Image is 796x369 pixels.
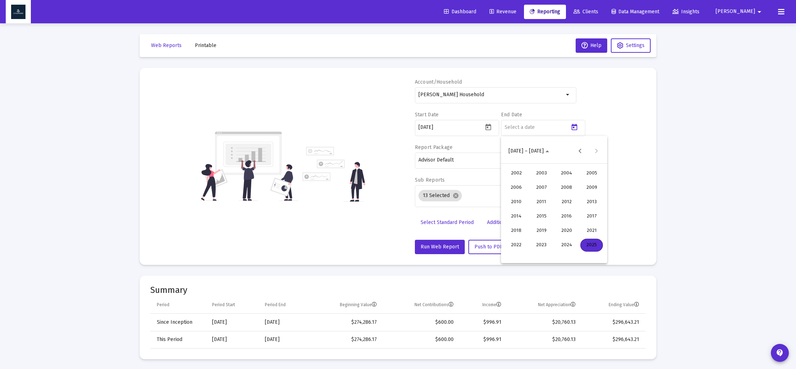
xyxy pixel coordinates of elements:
[530,196,553,209] div: 2011
[530,239,553,252] div: 2023
[555,181,578,194] div: 2008
[529,224,554,238] button: 2019
[505,239,528,252] div: 2022
[529,238,554,252] button: 2023
[579,195,604,209] button: 2013
[554,224,579,238] button: 2020
[504,238,529,252] button: 2022
[580,224,603,237] div: 2021
[580,239,603,252] div: 2025
[504,209,529,224] button: 2014
[530,167,553,180] div: 2003
[505,210,528,223] div: 2014
[505,196,528,209] div: 2010
[529,209,554,224] button: 2015
[554,209,579,224] button: 2016
[555,167,578,180] div: 2004
[505,167,528,180] div: 2002
[579,166,604,181] button: 2005
[504,195,529,209] button: 2010
[529,195,554,209] button: 2011
[580,210,603,223] div: 2017
[505,181,528,194] div: 2006
[554,238,579,252] button: 2024
[580,167,603,180] div: 2005
[589,144,603,158] button: Next 24 years
[573,144,587,158] button: Previous 24 years
[579,238,604,252] button: 2025
[504,224,529,238] button: 2018
[529,181,554,195] button: 2007
[554,181,579,195] button: 2008
[530,224,553,237] div: 2019
[579,209,604,224] button: 2017
[555,224,578,237] div: 2020
[554,166,579,181] button: 2004
[579,224,604,238] button: 2021
[504,166,529,181] button: 2002
[530,210,553,223] div: 2015
[530,181,553,194] div: 2007
[505,224,528,237] div: 2018
[504,181,529,195] button: 2006
[555,239,578,252] div: 2024
[529,166,554,181] button: 2003
[555,196,578,209] div: 2012
[503,144,555,158] button: Choose date
[554,195,579,209] button: 2012
[579,181,604,195] button: 2009
[555,210,578,223] div: 2016
[580,181,603,194] div: 2009
[509,148,544,154] span: [DATE] – [DATE]
[580,196,603,209] div: 2013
